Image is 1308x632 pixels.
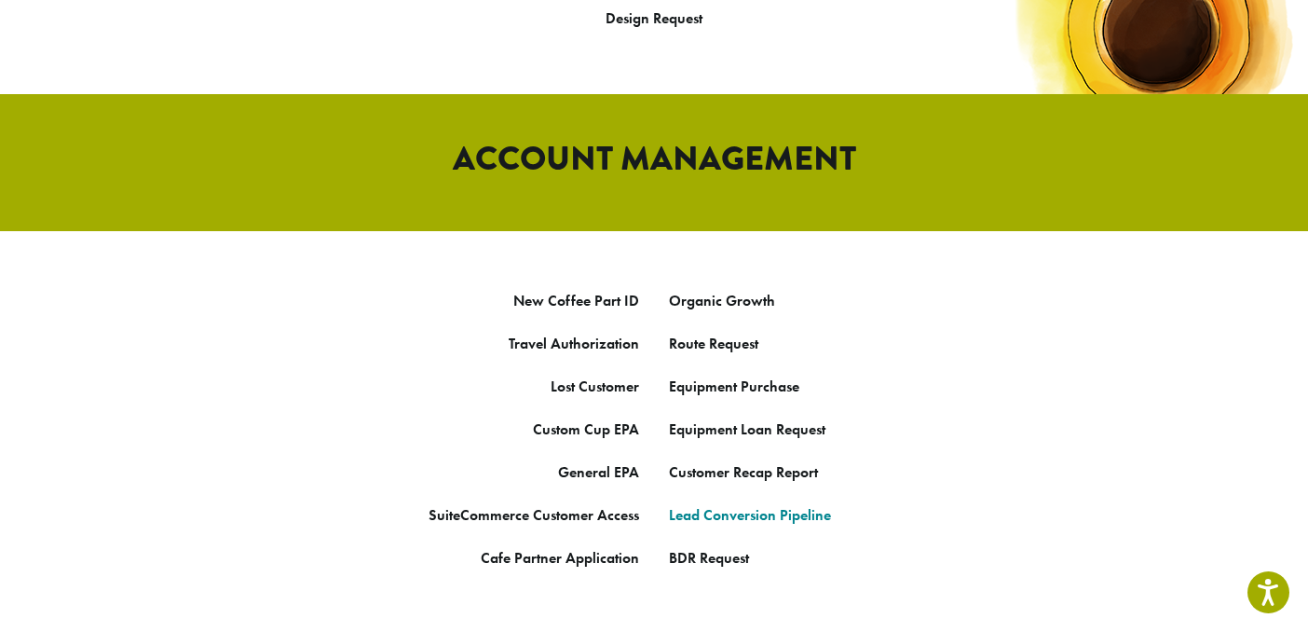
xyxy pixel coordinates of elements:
[558,462,639,482] a: General EPA
[669,462,818,482] a: Customer Recap Report
[481,548,639,568] a: Cafe Partner Application
[669,334,758,353] a: Route Request
[533,419,639,439] a: Custom Cup EPA
[669,419,825,439] a: Equipment Loan Request
[669,377,786,396] a: Equipment Purcha
[509,334,639,353] a: Travel Authorization
[551,377,639,396] a: Lost Customer
[429,505,639,525] a: SuiteCommerce Customer Access
[786,377,799,396] a: se
[513,291,639,310] a: New Coffee Part ID
[669,291,775,310] a: Organic Growth
[669,548,749,568] a: BDR Request
[669,505,831,525] a: Lead Conversion Pipeline
[606,8,702,28] a: Design Request
[123,139,1185,179] h2: ACCOUNT MANAGEMENT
